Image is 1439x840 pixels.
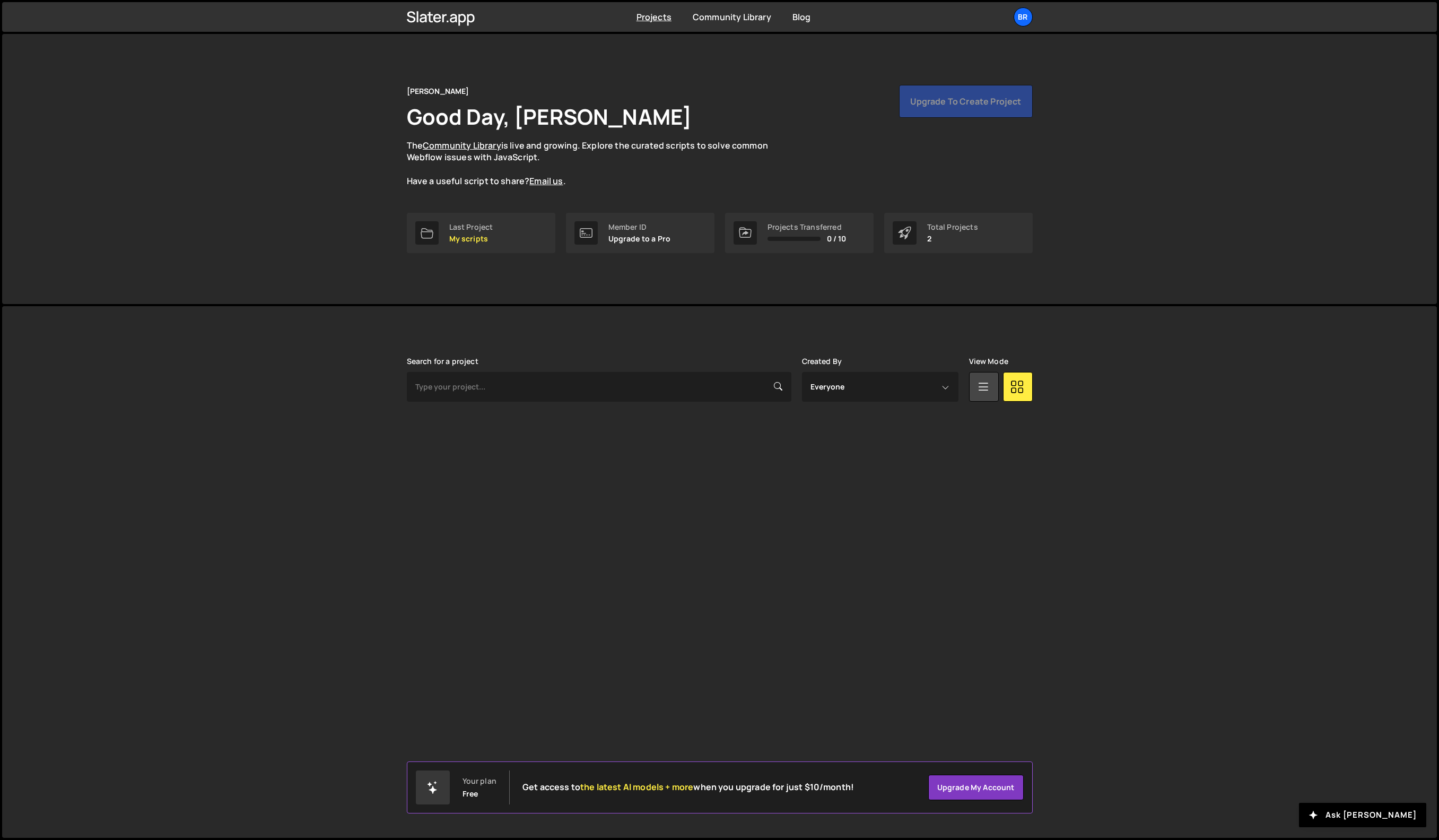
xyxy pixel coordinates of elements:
p: Upgrade to a Pro [608,235,671,243]
h1: Good Day, [PERSON_NAME] [407,102,692,131]
span: the latest AI models + more [580,781,693,793]
h2: Get access to when you upgrade for just $10/month! [522,782,854,792]
a: Last Project My scripts [407,213,555,253]
p: My scripts [449,235,493,243]
a: Community Library [693,11,771,23]
a: Email us [529,175,563,187]
button: Ask [PERSON_NAME] [1299,803,1426,827]
input: Type your project... [407,372,791,402]
p: The is live and growing. Explore the curated scripts to solve common Webflow issues with JavaScri... [407,140,789,187]
div: Total Projects [927,223,978,231]
div: Free [463,790,478,798]
p: 2 [927,235,978,243]
div: Last Project [449,223,493,231]
label: Created By [802,357,842,366]
span: 0 / 10 [827,235,847,243]
a: Upgrade my account [928,775,1024,800]
div: Your plan [463,777,496,785]
div: [PERSON_NAME] [407,85,469,98]
a: Community Library [423,140,501,151]
div: Projects Transferred [768,223,847,231]
a: Blog [792,11,811,23]
a: Br [1014,7,1033,27]
label: View Mode [969,357,1008,366]
a: Projects [636,11,671,23]
div: Member ID [608,223,671,231]
label: Search for a project [407,357,478,366]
